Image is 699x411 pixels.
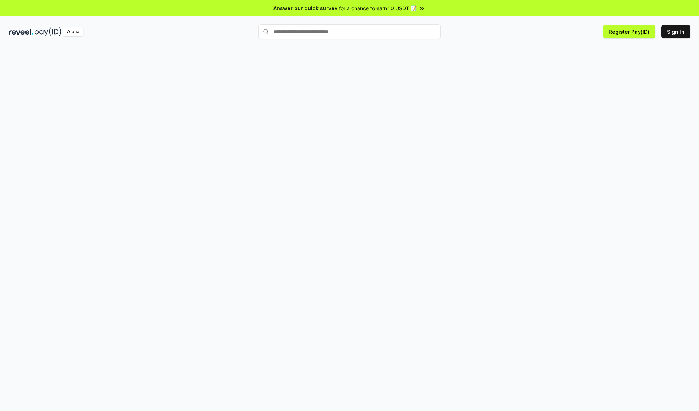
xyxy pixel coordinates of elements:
button: Register Pay(ID) [603,25,655,38]
div: Alpha [63,27,83,36]
img: reveel_dark [9,27,33,36]
button: Sign In [661,25,690,38]
span: for a chance to earn 10 USDT 📝 [339,4,417,12]
span: Answer our quick survey [273,4,337,12]
img: pay_id [35,27,62,36]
